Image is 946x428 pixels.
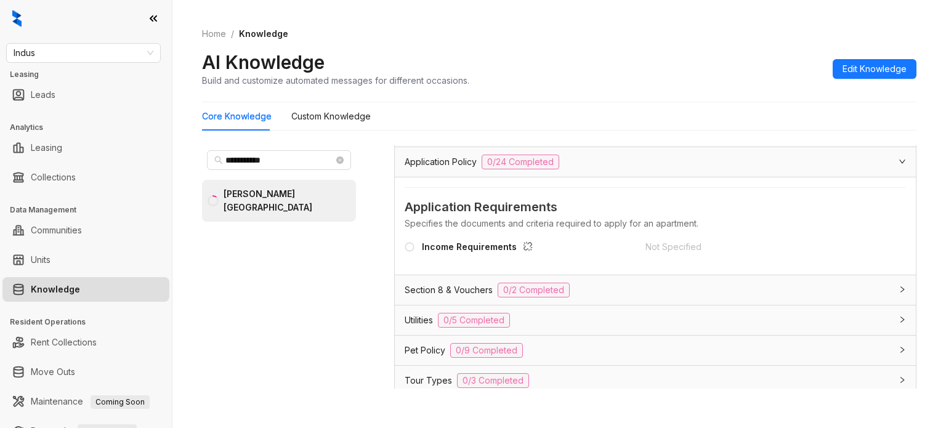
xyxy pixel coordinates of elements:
[395,305,916,335] div: Utilities0/5 Completed
[482,155,559,169] span: 0/24 Completed
[450,343,523,358] span: 0/9 Completed
[239,28,288,39] span: Knowledge
[202,50,325,74] h2: AI Knowledge
[14,44,153,62] span: Indus
[2,135,169,160] li: Leasing
[899,158,906,165] span: expanded
[202,74,469,87] div: Build and customize automated messages for different occasions.
[899,346,906,353] span: collapsed
[438,313,510,328] span: 0/5 Completed
[457,373,529,388] span: 0/3 Completed
[336,156,344,164] span: close-circle
[2,218,169,243] li: Communities
[2,330,169,355] li: Rent Collections
[31,248,51,272] a: Units
[31,218,82,243] a: Communities
[899,376,906,384] span: collapsed
[405,374,452,387] span: Tour Types
[2,248,169,272] li: Units
[405,198,906,217] span: Application Requirements
[2,165,169,190] li: Collections
[231,27,234,41] li: /
[2,389,169,414] li: Maintenance
[422,240,538,256] div: Income Requirements
[405,283,493,297] span: Section 8 & Vouchers
[91,395,150,409] span: Coming Soon
[291,110,371,123] div: Custom Knowledge
[395,336,916,365] div: Pet Policy0/9 Completed
[395,147,916,177] div: Application Policy0/24 Completed
[405,344,445,357] span: Pet Policy
[2,360,169,384] li: Move Outs
[31,330,97,355] a: Rent Collections
[10,317,172,328] h3: Resident Operations
[395,275,916,305] div: Section 8 & Vouchers0/2 Completed
[843,62,907,76] span: Edit Knowledge
[224,187,351,214] div: [PERSON_NAME][GEOGRAPHIC_DATA]
[2,277,169,302] li: Knowledge
[405,313,433,327] span: Utilities
[899,286,906,293] span: collapsed
[12,10,22,27] img: logo
[10,204,172,216] h3: Data Management
[2,83,169,107] li: Leads
[200,27,228,41] a: Home
[214,156,223,164] span: search
[498,283,570,297] span: 0/2 Completed
[31,83,55,107] a: Leads
[395,366,916,395] div: Tour Types0/3 Completed
[10,122,172,133] h3: Analytics
[833,59,916,79] button: Edit Knowledge
[405,217,906,230] div: Specifies the documents and criteria required to apply for an apartment.
[31,360,75,384] a: Move Outs
[31,135,62,160] a: Leasing
[405,155,477,169] span: Application Policy
[31,277,80,302] a: Knowledge
[645,240,871,254] div: Not Specified
[31,165,76,190] a: Collections
[899,316,906,323] span: collapsed
[10,69,172,80] h3: Leasing
[202,110,272,123] div: Core Knowledge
